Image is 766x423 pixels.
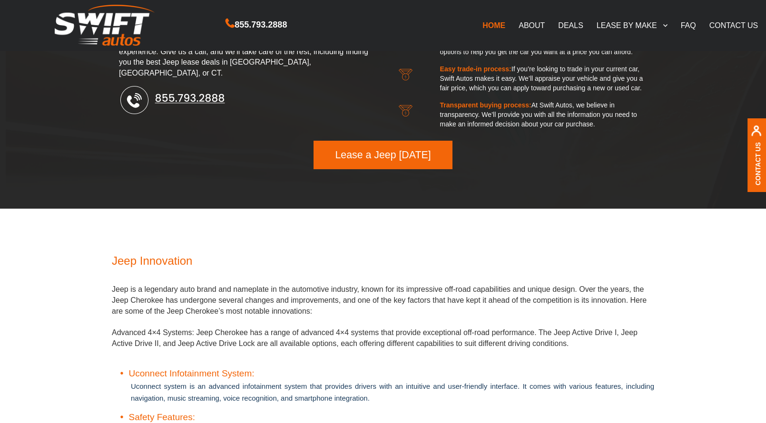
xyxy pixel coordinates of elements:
a: 855.793.2888 [226,21,287,29]
img: Swift Autos [55,5,155,46]
span: Easy trade-in process: [440,65,511,73]
li: Uconnect Infotainment System: [120,366,655,410]
p: Advanced 4×4 Systems: Jeep Cherokee has a range of advanced 4×4 systems that provide exceptional ... [112,327,654,360]
a: CONTACT US [703,15,765,35]
p: Jeep is a legendary auto brand and nameplate in the automotive industry, known for its impressive... [112,284,654,327]
a: DEALS [551,15,589,35]
img: contact us, iconuser [751,125,762,142]
img: experience top performance and safety with acura's auto leasing deals in ny, call phone [113,86,267,114]
p: With , you can enjoy a stress-free, hassle-free leasing experience. Give us a call, and we’ll tak... [119,36,376,86]
a: LEASE BY MAKE [590,15,674,35]
div: At Swift Autos, we believe in transparency. We’ll provide you with all the information you need t... [440,93,647,129]
h3: Jeep Innovation [112,255,654,267]
a: Contact Us [754,142,762,185]
a: Lease a Jeep [DATE] [314,141,452,169]
img: hassle-free experience:, auto leasing lft logo [399,105,412,116]
a: HOME [476,15,512,35]
p: Uconnect system is an advanced infotainment system that provides drivers with an intuitive and us... [131,380,654,404]
span: 855.793.2888 [235,18,287,32]
div: If you’re looking to trade in your current car, Swift Autos makes it easy. We’ll appraise your ve... [440,57,647,93]
img: hassle-free experience:, auto leasing lft logo [399,69,412,80]
a: FAQ [674,15,703,35]
a: ABOUT [512,15,551,35]
span: Transparent buying process: [440,101,531,109]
